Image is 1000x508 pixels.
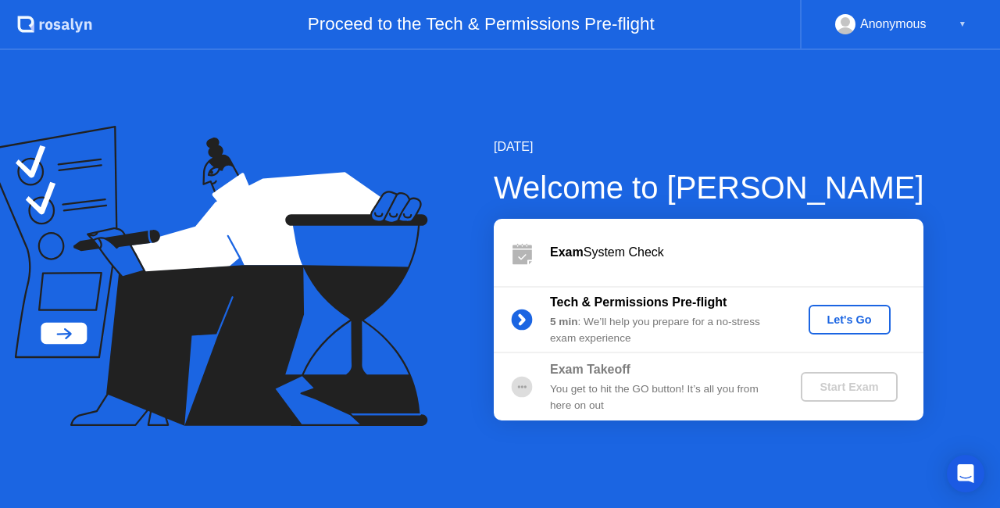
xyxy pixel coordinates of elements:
div: Welcome to [PERSON_NAME] [494,164,924,211]
b: Exam Takeoff [550,363,630,376]
b: 5 min [550,316,578,327]
div: Start Exam [807,381,891,393]
div: Anonymous [860,14,927,34]
button: Let's Go [809,305,891,334]
button: Start Exam [801,372,897,402]
div: Let's Go [815,313,884,326]
div: You get to hit the GO button! It’s all you from here on out [550,381,775,413]
div: : We’ll help you prepare for a no-stress exam experience [550,314,775,346]
div: Open Intercom Messenger [947,455,984,492]
b: Exam [550,245,584,259]
b: Tech & Permissions Pre-flight [550,295,727,309]
div: System Check [550,243,923,262]
div: ▼ [959,14,966,34]
div: [DATE] [494,138,924,156]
